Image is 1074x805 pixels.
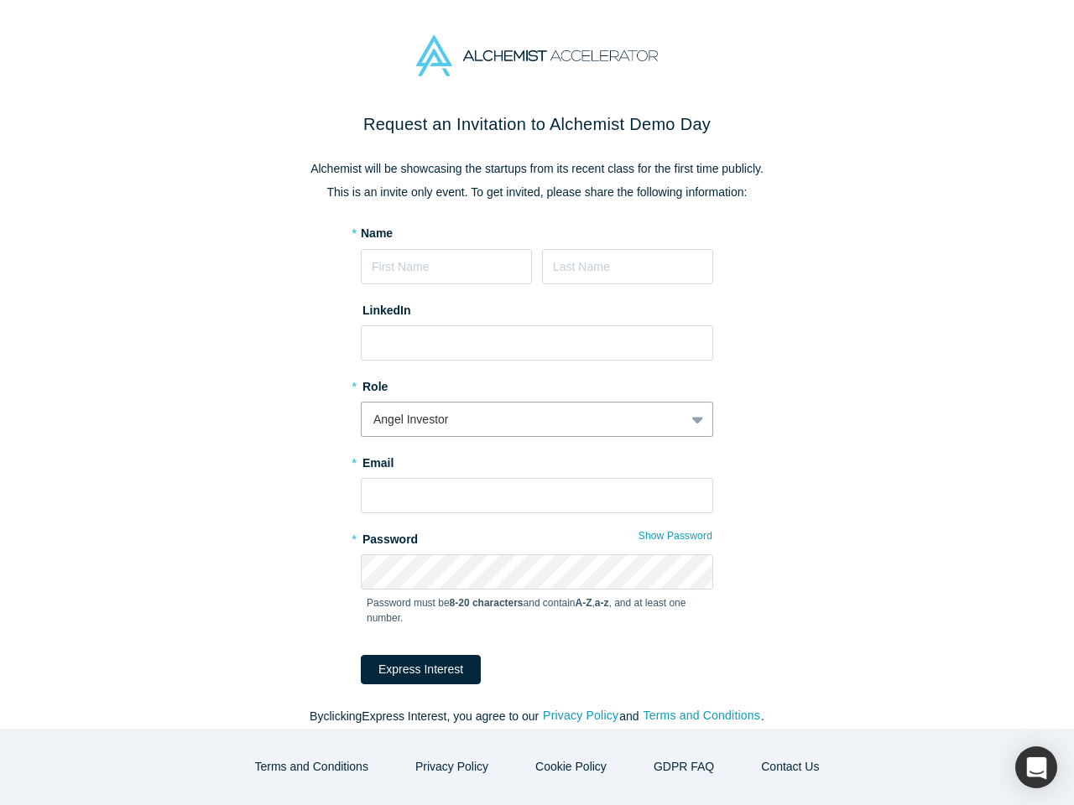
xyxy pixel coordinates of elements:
button: Terms and Conditions [642,706,761,725]
button: Privacy Policy [398,752,506,782]
p: Alchemist will be showcasing the startups from its recent class for the first time publicly. [185,160,889,178]
a: GDPR FAQ [636,752,732,782]
label: Password [361,525,713,548]
label: Role [361,372,713,396]
button: Express Interest [361,655,481,684]
button: Terms and Conditions [237,752,386,782]
button: Cookie Policy [518,752,624,782]
button: Privacy Policy [542,706,619,725]
h2: Request an Invitation to Alchemist Demo Day [185,112,889,137]
button: Show Password [638,525,713,547]
img: Alchemist Accelerator Logo [416,35,658,76]
input: Last Name [542,249,713,284]
p: By clicking Express Interest , you agree to our and . [185,708,889,725]
p: This is an invite only event. To get invited, please share the following information: [185,184,889,201]
input: First Name [361,249,532,284]
strong: 8-20 characters [450,597,524,609]
p: Password must be and contain , , and at least one number. [367,595,707,626]
label: LinkedIn [361,296,411,319]
div: Angel Investor [373,411,673,428]
strong: A-Z [576,597,592,609]
label: Email [361,449,713,472]
strong: a-z [595,597,609,609]
label: Name [361,225,393,242]
button: Contact Us [743,752,837,782]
